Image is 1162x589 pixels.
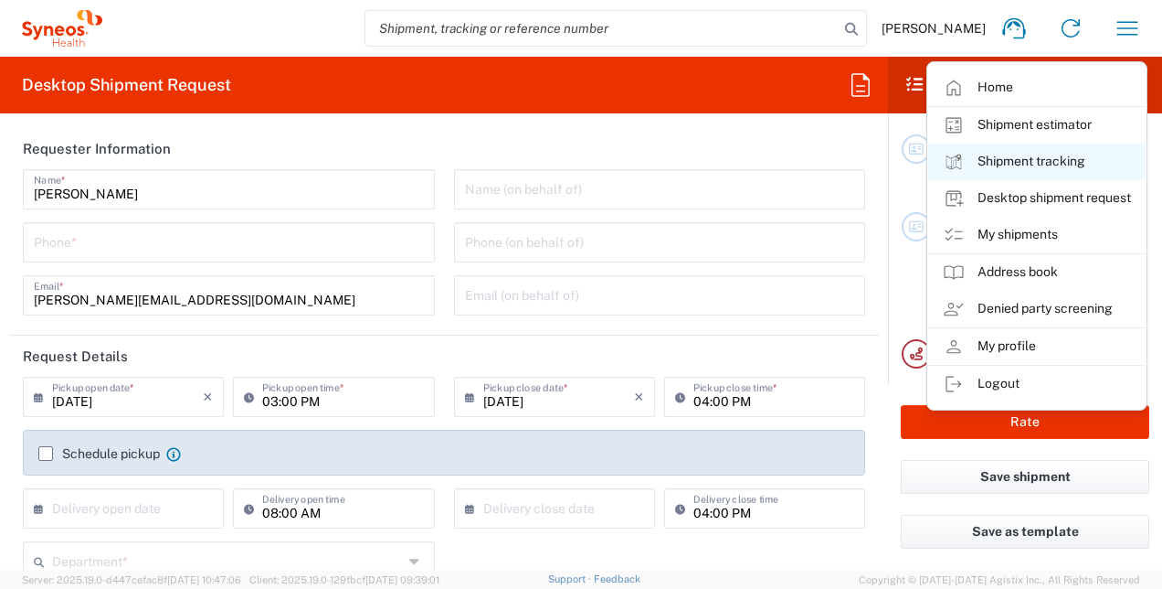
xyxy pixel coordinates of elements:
[928,180,1146,217] a: Desktop shipment request
[901,515,1149,549] button: Save as template
[249,574,439,585] span: Client: 2025.19.0-129fbcf
[548,573,594,584] a: Support
[634,382,644,412] i: ×
[928,254,1146,291] a: Address book
[928,217,1146,253] a: My shipments
[901,405,1149,439] button: Rate
[23,348,128,366] h2: Request Details
[928,144,1146,180] a: Shipment tracking
[22,74,231,96] h2: Desktop Shipment Request
[23,140,171,158] h2: Requester Information
[22,574,241,585] span: Server: 2025.19.0-d447cefac8f
[859,572,1140,588] span: Copyright © [DATE]-[DATE] Agistix Inc., All Rights Reserved
[594,573,640,584] a: Feedback
[928,291,1146,327] a: Denied party screening
[203,382,213,412] i: ×
[167,574,241,585] span: [DATE] 10:47:06
[928,328,1146,365] a: My profile
[904,74,1089,96] h2: Shipment Checklist
[928,366,1146,402] a: Logout
[365,11,839,46] input: Shipment, tracking or reference number
[882,20,986,37] span: [PERSON_NAME]
[901,460,1149,494] button: Save shipment
[928,70,1146,106] a: Home
[928,107,1146,144] a: Shipment estimator
[365,574,439,585] span: [DATE] 09:39:01
[38,446,160,461] label: Schedule pickup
